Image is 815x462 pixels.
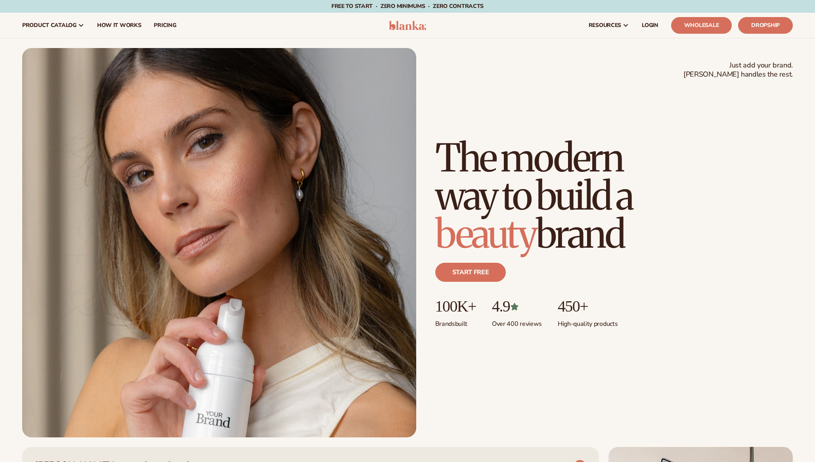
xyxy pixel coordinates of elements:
p: High-quality products [558,315,618,328]
img: logo [389,21,427,30]
span: Free to start · ZERO minimums · ZERO contracts [331,2,484,10]
p: 450+ [558,298,618,315]
a: How It Works [91,13,148,38]
img: Female holding tanning mousse. [22,48,416,437]
a: product catalog [16,13,91,38]
span: LOGIN [642,22,658,29]
span: pricing [154,22,176,29]
h1: The modern way to build a brand [435,139,689,253]
span: resources [589,22,621,29]
a: LOGIN [635,13,665,38]
a: Wholesale [671,17,732,34]
span: How It Works [97,22,142,29]
p: 100K+ [435,298,476,315]
span: beauty [435,210,536,258]
span: product catalog [22,22,77,29]
a: Start free [435,263,506,282]
a: pricing [147,13,182,38]
p: Over 400 reviews [492,315,542,328]
p: 4.9 [492,298,542,315]
span: Just add your brand. [PERSON_NAME] handles the rest. [683,61,793,79]
p: Brands built [435,315,476,328]
a: Dropship [738,17,793,34]
a: resources [582,13,635,38]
